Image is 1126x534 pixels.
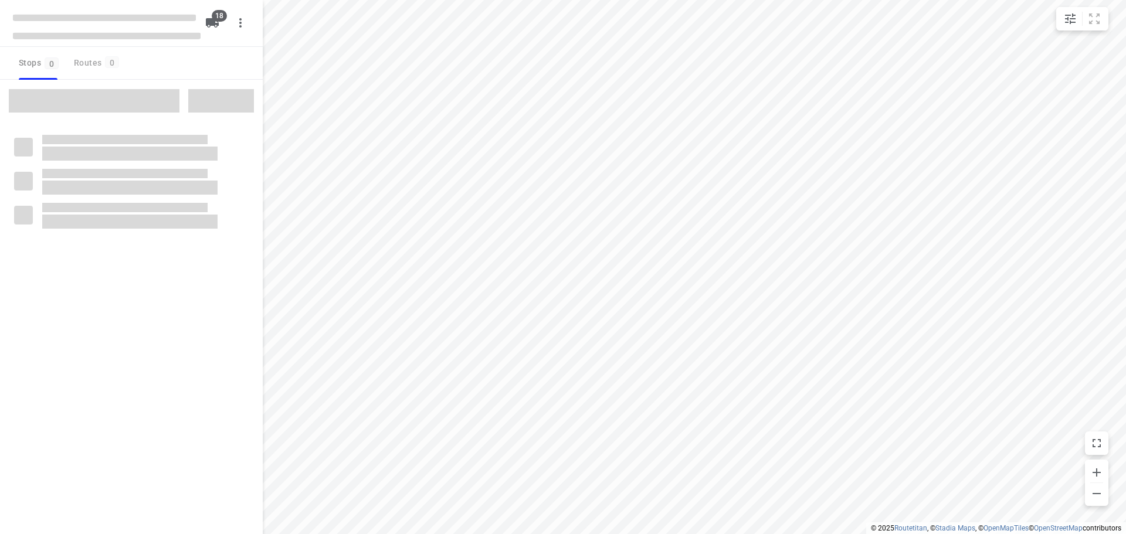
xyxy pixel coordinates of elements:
[871,524,1121,532] li: © 2025 , © , © © contributors
[1056,7,1108,30] div: small contained button group
[935,524,975,532] a: Stadia Maps
[983,524,1029,532] a: OpenMapTiles
[1034,524,1083,532] a: OpenStreetMap
[894,524,927,532] a: Routetitan
[1059,7,1082,30] button: Map settings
